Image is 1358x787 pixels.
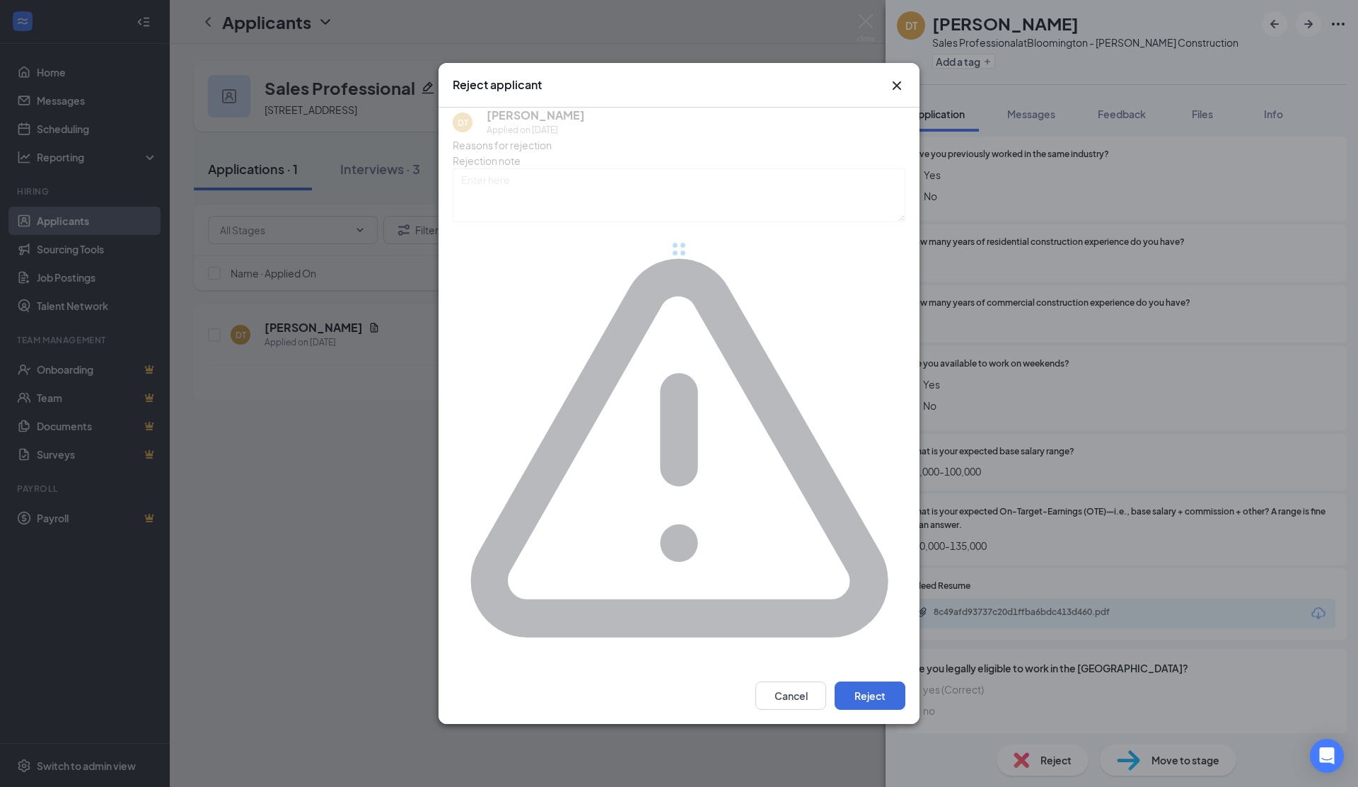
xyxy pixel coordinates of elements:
button: Cancel [755,682,826,710]
div: Open Intercom Messenger [1310,739,1344,773]
svg: Cross [888,77,905,94]
button: Close [888,77,905,94]
button: Reject [835,682,905,710]
h3: Reject applicant [453,77,542,93]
